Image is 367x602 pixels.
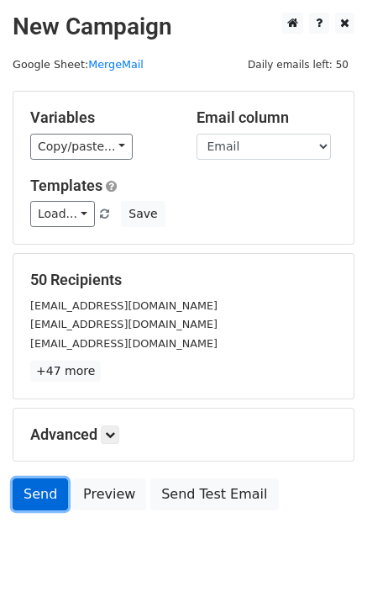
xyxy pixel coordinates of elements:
small: [EMAIL_ADDRESS][DOMAIN_NAME] [30,337,218,350]
h5: 50 Recipients [30,271,337,289]
button: Save [121,201,165,227]
a: +47 more [30,361,101,382]
h5: Advanced [30,425,337,444]
small: [EMAIL_ADDRESS][DOMAIN_NAME] [30,299,218,312]
a: Preview [72,478,146,510]
a: Send Test Email [150,478,278,510]
h5: Variables [30,108,171,127]
a: Daily emails left: 50 [242,58,354,71]
a: Send [13,478,68,510]
h2: New Campaign [13,13,354,41]
small: [EMAIL_ADDRESS][DOMAIN_NAME] [30,318,218,330]
a: MergeMail [88,58,144,71]
a: Copy/paste... [30,134,133,160]
iframe: Chat Widget [283,521,367,602]
a: Load... [30,201,95,227]
small: Google Sheet: [13,58,144,71]
h5: Email column [197,108,338,127]
span: Daily emails left: 50 [242,55,354,74]
a: Templates [30,177,102,194]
